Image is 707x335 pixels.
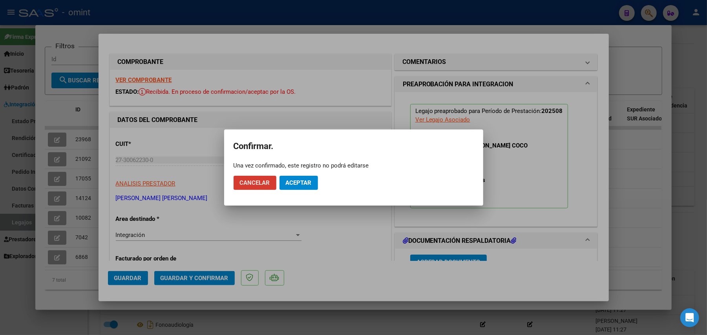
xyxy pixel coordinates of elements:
div: Open Intercom Messenger [680,308,699,327]
span: Cancelar [240,179,270,186]
div: Una vez confirmado, este registro no podrá editarse [234,162,474,169]
button: Cancelar [234,176,276,190]
button: Aceptar [280,176,318,190]
h2: Confirmar. [234,139,474,154]
span: Aceptar [286,179,312,186]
